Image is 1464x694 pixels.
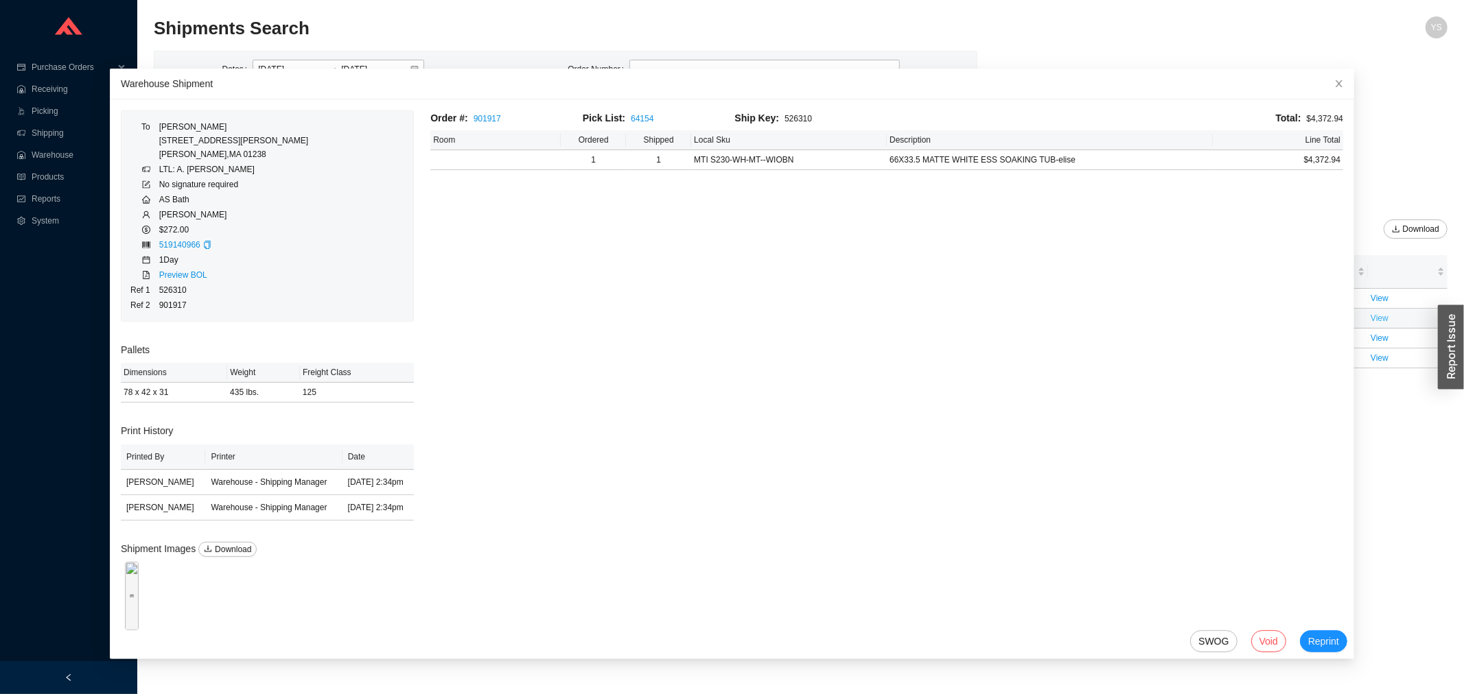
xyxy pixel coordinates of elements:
[691,150,887,170] td: MTI S230-WH-MT--WIOBN
[121,470,205,495] td: [PERSON_NAME]
[121,423,414,439] h3: Print History
[121,76,1343,91] div: Warehouse Shipment
[121,383,227,403] td: 78 x 42 x 31
[142,256,150,264] span: calendar
[32,56,114,78] span: Purchase Orders
[159,222,309,237] td: $272.00
[121,495,205,520] td: [PERSON_NAME]
[130,283,159,298] td: Ref 1
[32,144,114,166] span: Warehouse
[1371,294,1389,303] a: View
[1300,630,1347,652] button: Reprint
[142,195,150,204] span: home
[734,112,779,123] span: Ship Key:
[341,62,409,76] input: To
[1371,353,1389,363] a: View
[329,64,338,74] span: to
[154,16,1124,40] h2: Shipments Search
[1198,634,1229,649] span: SWOG
[121,363,227,383] th: Dimensions
[227,383,300,403] td: 435 lbs.
[142,271,150,279] span: file-pdf
[1371,333,1389,343] a: View
[1213,130,1343,150] th: Line Total
[198,542,257,557] button: downloadDownload
[887,130,1213,150] th: Description
[887,110,1343,126] div: $4,372.94
[32,78,114,100] span: Receiving
[121,342,414,358] h3: Pallets
[1251,630,1286,652] button: Void
[159,298,309,313] td: 901917
[159,207,309,222] td: [PERSON_NAME]
[430,112,467,123] span: Order #:
[890,153,1210,167] div: 66X33.5 MATTE WHITE ESS SOAKING TUB-elise
[631,114,653,123] a: 64154
[1190,630,1237,652] button: SWOG
[205,470,342,495] td: Warehouse - Shipping Manager
[1259,634,1278,649] span: Void
[1276,112,1301,123] span: Total:
[65,673,73,682] span: left
[203,241,211,249] span: copy
[1213,150,1343,170] td: $4,372.94
[159,177,309,192] td: No signature required
[342,470,415,495] td: [DATE] 2:34pm
[1308,634,1339,649] span: Reprint
[1384,219,1448,239] button: downloadDownload
[1334,79,1344,88] span: close
[16,217,26,225] span: setting
[561,150,626,170] td: 1
[121,444,205,470] th: Printed By
[159,252,309,267] td: 1 Day
[32,188,114,210] span: Reports
[474,114,501,123] a: 901917
[159,162,309,177] td: LTL: A. [PERSON_NAME]
[203,238,211,252] div: Copy
[142,241,150,249] span: barcode
[16,63,26,71] span: credit-card
[159,192,309,207] td: AS Bath
[626,130,691,150] th: Shipped
[300,383,414,403] td: 125
[121,541,414,557] h3: Shipment Images
[626,150,691,170] td: 1
[159,283,309,298] td: 526310
[568,60,629,79] label: Order Number
[227,363,300,383] th: Weight
[342,444,415,470] th: Date
[16,195,26,203] span: fund
[130,298,159,313] td: Ref 2
[691,130,887,150] th: Local Sku
[205,444,342,470] th: Printer
[1368,255,1448,289] th: undefined sortable
[32,100,114,122] span: Picking
[204,545,212,554] span: download
[222,60,253,79] label: Dates
[159,270,207,280] a: Preview BOL
[16,173,26,181] span: read
[32,122,114,144] span: Shipping
[300,363,414,383] th: Freight Class
[215,542,251,556] span: Download
[205,495,342,520] td: Warehouse - Shipping Manager
[583,112,625,123] span: Pick List:
[32,166,114,188] span: Products
[130,119,159,162] td: To
[258,62,326,76] input: From
[142,211,150,219] span: user
[734,110,887,126] div: 526310
[142,180,150,189] span: form
[329,64,338,74] span: swap-right
[342,495,415,520] td: [DATE] 2:34pm
[1403,222,1439,236] span: Download
[561,130,626,150] th: Ordered
[142,226,150,234] span: dollar
[1392,225,1400,235] span: download
[32,210,114,232] span: System
[1431,16,1442,38] span: YS
[1324,69,1354,99] button: Close
[430,130,561,150] th: Room
[159,120,308,161] div: [PERSON_NAME] [STREET_ADDRESS][PERSON_NAME] [PERSON_NAME] , MA 01238
[159,240,200,250] a: 519140966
